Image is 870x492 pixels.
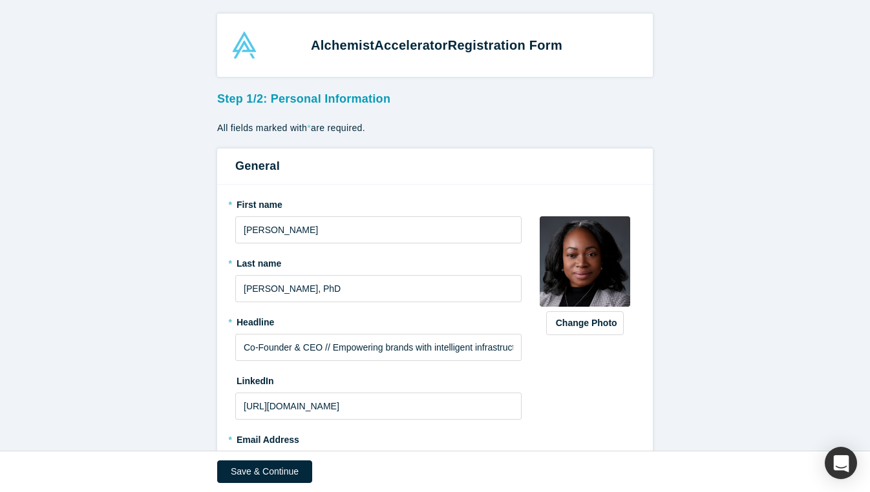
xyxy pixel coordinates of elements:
img: Alchemist Accelerator Logo [231,32,258,59]
strong: Alchemist Registration Form [311,38,562,52]
h3: Step 1/2: Personal Information [217,86,653,108]
button: Save & Continue [217,460,312,483]
button: Change Photo [546,311,624,335]
h3: General [235,158,635,175]
p: All fields marked with are required. [217,121,653,135]
input: Partner, CEO [235,334,522,361]
img: Profile user default [540,216,630,307]
label: First name [235,194,522,212]
span: Accelerator [374,38,447,52]
label: Headline [235,311,522,329]
label: Email Address [235,429,299,447]
label: LinkedIn [235,370,274,388]
label: Last name [235,252,522,271]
